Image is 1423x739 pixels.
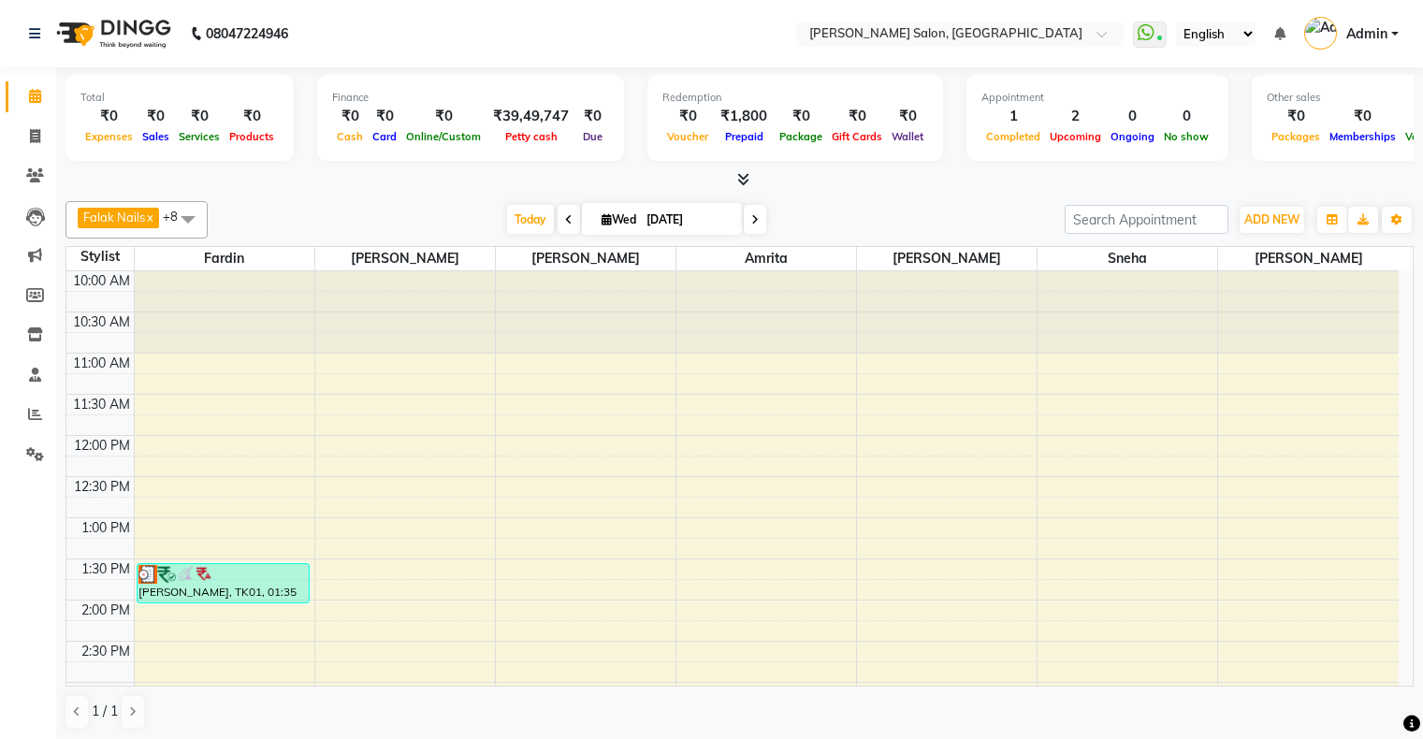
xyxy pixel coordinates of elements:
[576,106,609,127] div: ₹0
[1244,212,1300,226] span: ADD NEW
[83,210,145,225] span: Falak Nails
[69,354,134,373] div: 11:00 AM
[1065,205,1228,234] input: Search Appointment
[401,130,486,143] span: Online/Custom
[578,130,607,143] span: Due
[174,130,225,143] span: Services
[887,130,928,143] span: Wallet
[1267,106,1325,127] div: ₹0
[981,90,1213,106] div: Appointment
[332,90,609,106] div: Finance
[1159,106,1213,127] div: 0
[1325,106,1401,127] div: ₹0
[981,106,1045,127] div: 1
[486,106,576,127] div: ₹39,49,747
[662,90,928,106] div: Redemption
[80,130,138,143] span: Expenses
[78,559,134,579] div: 1:30 PM
[1325,130,1401,143] span: Memberships
[1304,17,1337,50] img: Admin
[138,564,309,602] div: [PERSON_NAME], TK01, 01:35 PM-02:05 PM, Colouring - Root Touch-Up ([MEDICAL_DATA]-Free) - New (₹1...
[981,130,1045,143] span: Completed
[1045,130,1106,143] span: Upcoming
[225,130,279,143] span: Products
[496,247,675,270] span: [PERSON_NAME]
[135,247,314,270] span: Fardin
[857,247,1037,270] span: [PERSON_NAME]
[1240,207,1304,233] button: ADD NEW
[401,106,486,127] div: ₹0
[1106,106,1159,127] div: 0
[676,247,856,270] span: Amrita
[1218,247,1399,270] span: [PERSON_NAME]
[145,210,153,225] a: x
[78,518,134,538] div: 1:00 PM
[80,106,138,127] div: ₹0
[69,312,134,332] div: 10:30 AM
[80,90,279,106] div: Total
[66,247,134,267] div: Stylist
[597,212,641,226] span: Wed
[887,106,928,127] div: ₹0
[138,130,174,143] span: Sales
[70,436,134,456] div: 12:00 PM
[69,271,134,291] div: 10:00 AM
[1106,130,1159,143] span: Ongoing
[163,209,192,224] span: +8
[368,130,401,143] span: Card
[775,106,827,127] div: ₹0
[69,395,134,414] div: 11:30 AM
[332,106,368,127] div: ₹0
[1267,130,1325,143] span: Packages
[78,601,134,620] div: 2:00 PM
[78,683,134,703] div: 3:00 PM
[720,130,768,143] span: Prepaid
[92,702,118,721] span: 1 / 1
[225,106,279,127] div: ₹0
[70,477,134,497] div: 12:30 PM
[1038,247,1217,270] span: Sneha
[713,106,775,127] div: ₹1,800
[501,130,562,143] span: Petty cash
[78,642,134,661] div: 2:30 PM
[206,7,288,60] b: 08047224946
[827,130,887,143] span: Gift Cards
[641,206,734,234] input: 2025-09-03
[775,130,827,143] span: Package
[662,130,713,143] span: Voucher
[1045,106,1106,127] div: 2
[1346,24,1387,44] span: Admin
[368,106,401,127] div: ₹0
[138,106,174,127] div: ₹0
[315,247,495,270] span: [PERSON_NAME]
[48,7,176,60] img: logo
[174,106,225,127] div: ₹0
[332,130,368,143] span: Cash
[1159,130,1213,143] span: No show
[507,205,554,234] span: Today
[662,106,713,127] div: ₹0
[827,106,887,127] div: ₹0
